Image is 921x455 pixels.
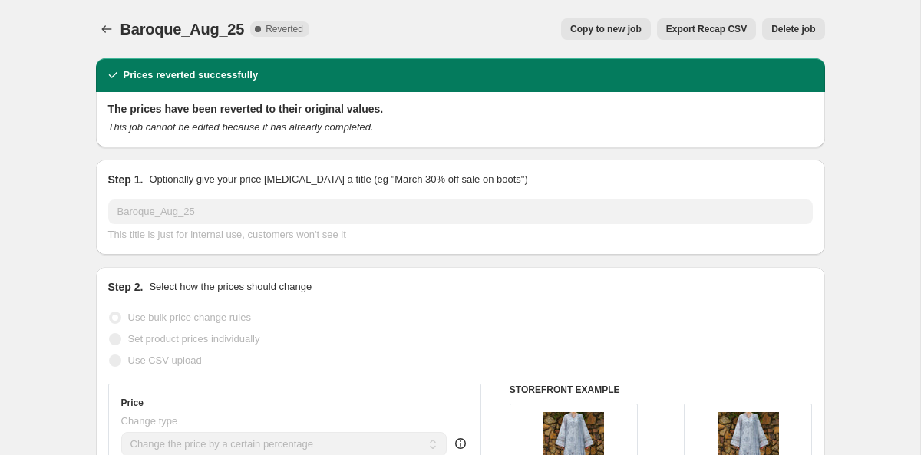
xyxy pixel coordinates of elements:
p: Select how the prices should change [149,279,312,295]
p: Optionally give your price [MEDICAL_DATA] a title (eg "March 30% off sale on boots") [149,172,527,187]
span: Baroque_Aug_25 [120,21,245,38]
span: Change type [121,415,178,427]
div: help [453,436,468,451]
button: Export Recap CSV [657,18,756,40]
h6: STOREFRONT EXAMPLE [510,384,813,396]
span: Reverted [266,23,303,35]
span: Delete job [771,23,815,35]
h2: Prices reverted successfully [124,68,259,83]
input: 30% off holiday sale [108,199,813,224]
h2: The prices have been reverted to their original values. [108,101,813,117]
h2: Step 2. [108,279,144,295]
button: Price change jobs [96,18,117,40]
span: This title is just for internal use, customers won't see it [108,229,346,240]
span: Use bulk price change rules [128,312,251,323]
span: Set product prices individually [128,333,260,345]
h2: Step 1. [108,172,144,187]
i: This job cannot be edited because it has already completed. [108,121,374,133]
span: Export Recap CSV [666,23,747,35]
span: Copy to new job [570,23,642,35]
button: Delete job [762,18,824,40]
h3: Price [121,397,144,409]
span: Use CSV upload [128,354,202,366]
button: Copy to new job [561,18,651,40]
